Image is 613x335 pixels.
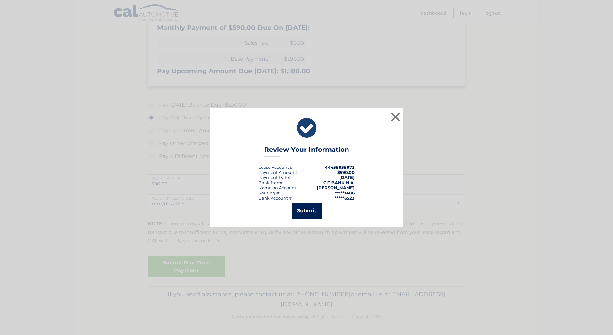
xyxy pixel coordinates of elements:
[325,165,355,170] strong: 44455835873
[292,203,322,219] button: Submit
[258,165,294,170] div: Lease Account #:
[317,185,355,190] strong: [PERSON_NAME]
[258,195,293,201] div: Bank Account #:
[258,175,290,180] div: :
[258,175,289,180] span: Payment Date
[258,190,280,195] div: Routing #:
[258,170,297,175] div: Payment Amount:
[389,110,402,123] button: ×
[258,180,285,185] div: Bank Name:
[323,180,355,185] strong: CITIBANK N.A.
[339,175,355,180] span: [DATE]
[264,146,349,157] h3: Review Your Information
[258,185,297,190] div: Name on Account:
[337,170,355,175] span: $590.00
